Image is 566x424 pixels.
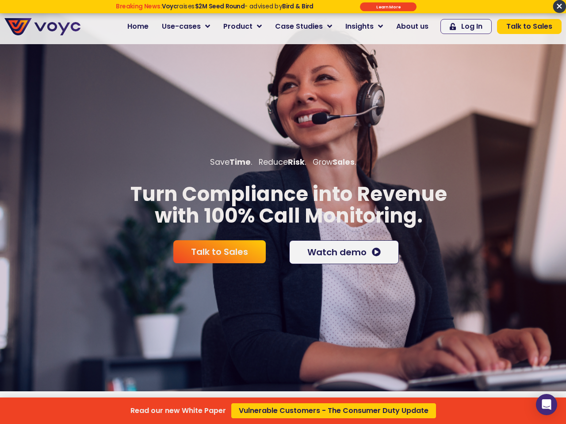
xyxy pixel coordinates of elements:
[162,2,314,11] span: raises - advised by
[86,3,343,17] div: Breaking News: Voyc raises $2M Seed Round - advised by Bird & Bird
[195,2,245,11] strong: $2M Seed Round
[536,394,557,415] div: Open Intercom Messenger
[360,2,417,11] div: Submit
[116,2,162,11] strong: Breaking News:
[282,2,314,11] strong: Bird & Bird
[162,2,177,11] strong: Voyc
[239,407,428,414] span: Vulnerable Customers - The Consumer Duty Update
